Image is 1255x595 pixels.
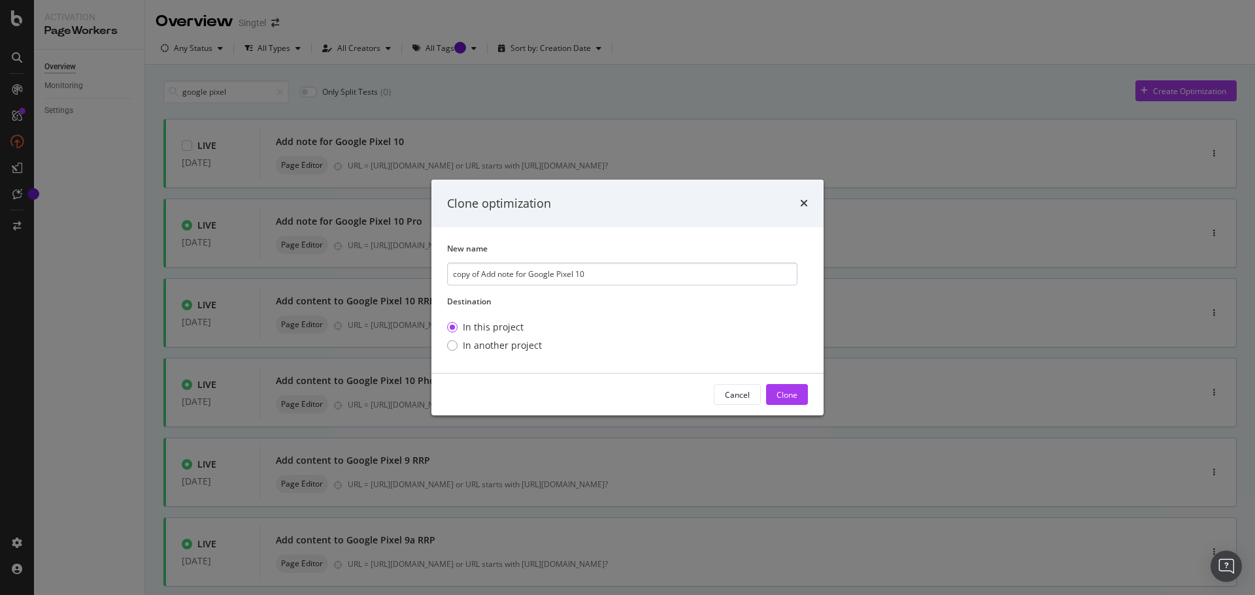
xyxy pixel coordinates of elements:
[800,195,808,212] div: times
[766,384,808,405] button: Clone
[777,389,797,400] div: Clone
[447,195,551,212] div: Clone optimization
[1211,551,1242,582] div: Open Intercom Messenger
[463,339,542,352] div: In another project
[447,243,797,254] label: New name
[714,384,761,405] button: Cancel
[447,296,797,307] label: Destination
[447,339,542,352] div: In another project
[725,389,750,400] div: Cancel
[431,180,824,416] div: modal
[447,321,542,334] div: In this project
[463,321,524,334] div: In this project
